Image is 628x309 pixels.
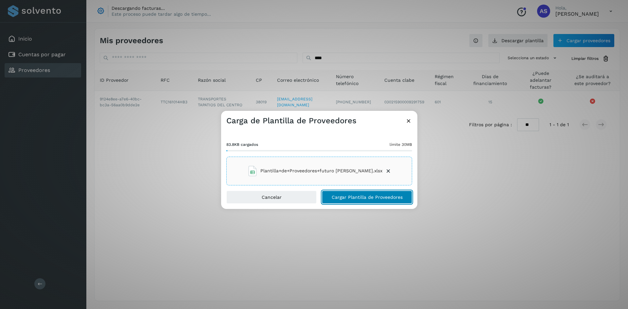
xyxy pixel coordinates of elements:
[260,167,382,174] span: Plantilla+de+Proveedores+futuro [PERSON_NAME].xlsx
[332,195,403,199] span: Cargar Plantilla de Proveedores
[322,191,412,204] button: Cargar Plantilla de Proveedores
[226,116,357,126] h3: Carga de Plantilla de Proveedores
[390,142,412,147] span: límite 30MB
[226,191,317,204] button: Cancelar
[226,142,258,147] span: 83.8KB cargados
[262,195,282,199] span: Cancelar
